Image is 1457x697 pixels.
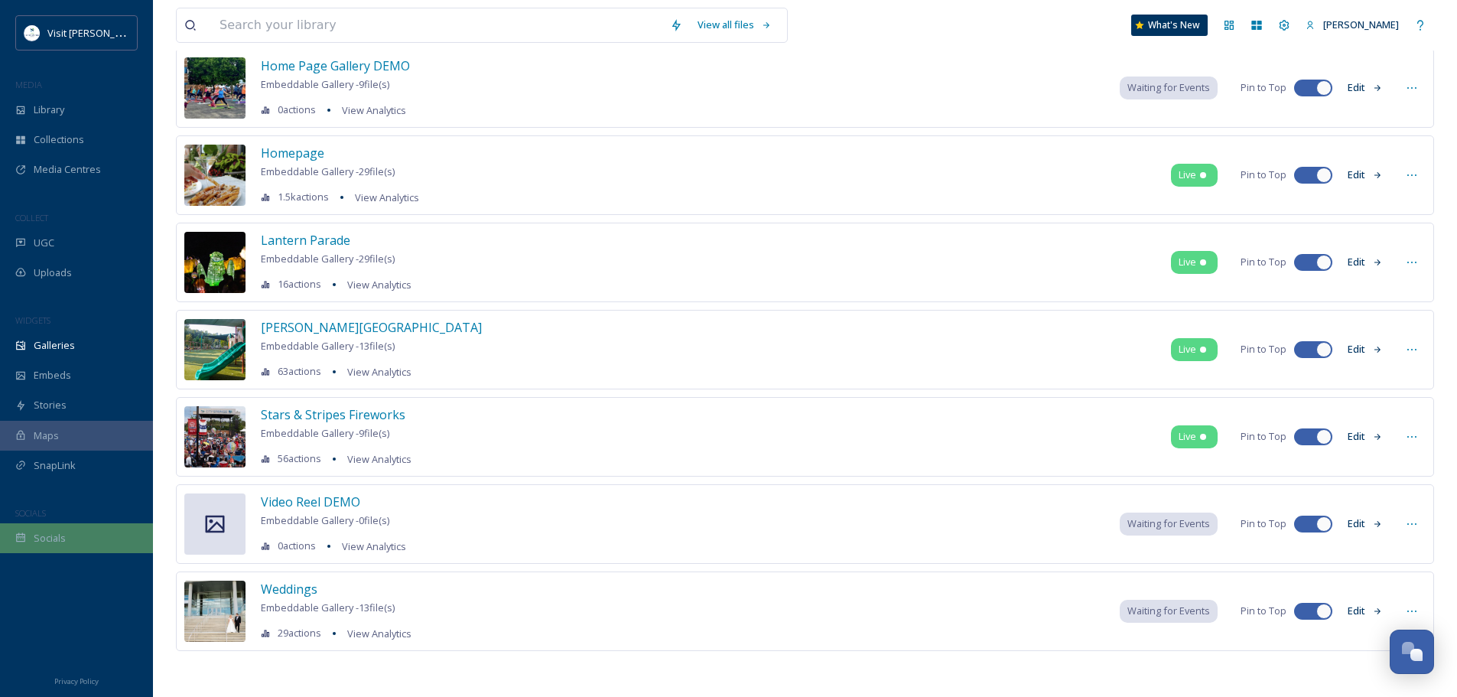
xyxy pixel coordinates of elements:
span: Pin to Top [1241,80,1286,95]
img: 7e464bd1-a424-4d56-8e15-264ad858addc.jpg [184,57,246,119]
span: Pin to Top [1241,429,1286,444]
a: View Analytics [347,188,419,207]
span: Embeddable Gallery - 29 file(s) [261,252,395,265]
span: Video Reel DEMO [261,493,360,510]
span: Embeds [34,368,71,383]
span: Stories [34,398,67,412]
a: View Analytics [340,275,411,294]
span: View Analytics [355,191,419,204]
span: SnapLink [34,458,76,473]
span: Pin to Top [1241,342,1286,357]
a: Privacy Policy [54,671,99,689]
span: SOCIALS [15,507,46,519]
img: 34f62224-ad6a-43a8-9db1-2078defe5ae7.jpg [184,581,246,642]
span: Weddings [261,581,317,598]
span: View Analytics [342,103,406,117]
span: Embeddable Gallery - 13 file(s) [261,339,395,353]
img: f235022e-d27c-49dd-96b9-4c903458fabc.jpg [184,232,246,293]
button: Edit [1340,509,1390,539]
button: Open Chat [1390,630,1434,674]
span: [PERSON_NAME] [1323,18,1399,31]
span: Pin to Top [1241,516,1286,531]
a: View Analytics [340,450,411,468]
span: 56 actions [278,451,321,466]
span: View Analytics [347,452,411,466]
span: Embeddable Gallery - 9 file(s) [261,426,389,440]
button: Edit [1340,247,1390,277]
span: 16 actions [278,277,321,292]
a: [PERSON_NAME] [1298,10,1407,40]
img: 1c80c4ee-ce3b-492d-96b6-801963acd6b6.jpg [184,145,246,206]
span: 0 actions [278,539,316,553]
span: Live [1179,168,1196,182]
a: View all files [690,10,779,40]
span: COLLECT [15,212,48,223]
button: Edit [1340,422,1390,451]
span: Waiting for Events [1127,80,1210,95]
span: Embeddable Gallery - 0 file(s) [261,513,389,527]
span: 63 actions [278,364,321,379]
span: UGC [34,236,54,250]
span: Uploads [34,265,72,280]
button: Edit [1340,160,1390,190]
span: View Analytics [347,365,411,379]
a: View Analytics [334,101,406,119]
span: Lantern Parade [261,232,350,249]
span: Galleries [34,338,75,353]
span: Pin to Top [1241,604,1286,618]
span: Visit [PERSON_NAME][GEOGRAPHIC_DATA] [47,25,242,40]
span: Maps [34,428,59,443]
span: Collections [34,132,84,147]
span: Socials [34,531,66,546]
span: [PERSON_NAME][GEOGRAPHIC_DATA] [261,319,482,336]
span: 29 actions [278,626,321,640]
span: View Analytics [342,539,406,553]
span: Live [1179,429,1196,444]
button: Edit [1340,596,1390,626]
a: What's New [1131,15,1208,36]
span: Stars & Stripes Fireworks [261,406,405,423]
a: View Analytics [334,537,406,555]
span: Home Page Gallery DEMO [261,57,410,74]
span: Embeddable Gallery - 9 file(s) [261,77,389,91]
span: 1.5k actions [278,190,329,204]
span: Live [1179,255,1196,269]
span: Homepage [261,145,324,161]
span: Pin to Top [1241,168,1286,182]
span: 0 actions [278,103,316,117]
button: Edit [1340,334,1390,364]
a: View Analytics [340,624,411,643]
span: Embeddable Gallery - 13 file(s) [261,601,395,614]
span: Waiting for Events [1127,516,1210,531]
span: View Analytics [347,278,411,292]
span: View Analytics [347,627,411,640]
span: Pin to Top [1241,255,1286,269]
span: Privacy Policy [54,676,99,686]
a: View Analytics [340,363,411,381]
span: Embeddable Gallery - 29 file(s) [261,164,395,178]
img: 125f8965-f049-425b-9f51-14b07ea7544f.jpg [184,319,246,380]
button: Edit [1340,73,1390,103]
span: Library [34,103,64,117]
span: Live [1179,342,1196,357]
input: Search your library [212,8,662,42]
span: WIDGETS [15,314,50,326]
img: download%20%281%29.png [24,25,40,41]
span: Waiting for Events [1127,604,1210,618]
img: 3fca6774-4be8-4e24-8ed2-fade4d7dc323.jpg [184,406,246,467]
span: MEDIA [15,79,42,90]
span: Media Centres [34,162,101,177]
